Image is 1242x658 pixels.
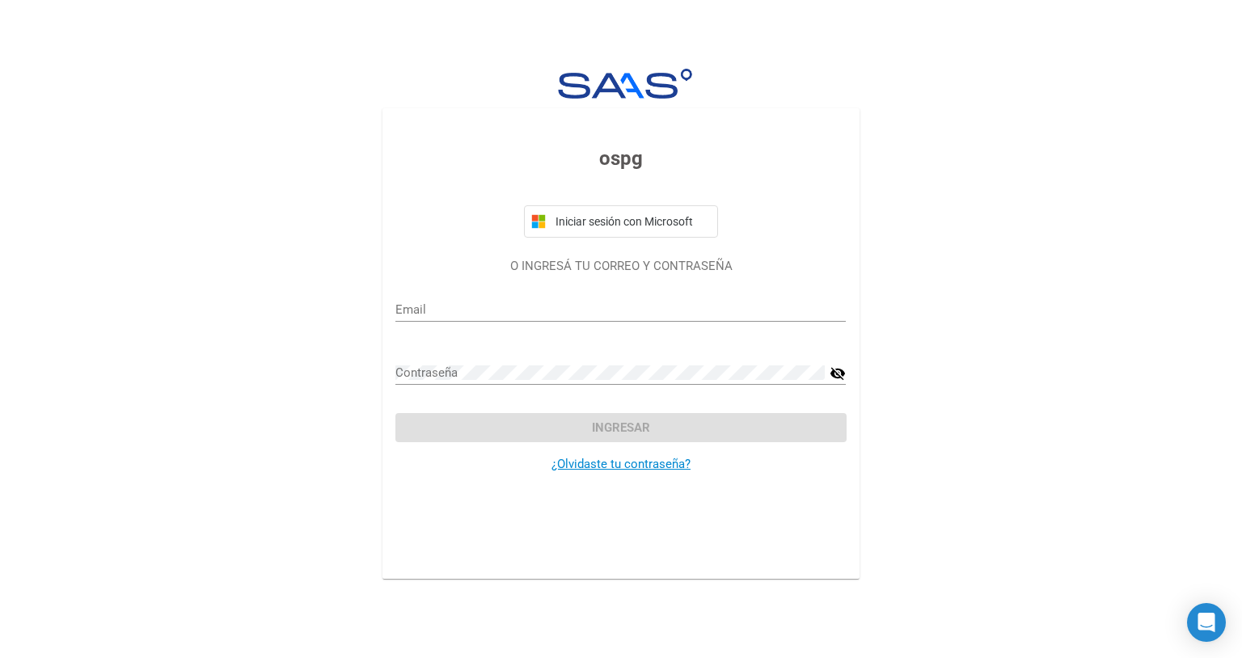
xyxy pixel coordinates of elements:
[551,457,691,471] a: ¿Olvidaste tu contraseña?
[552,215,711,228] span: Iniciar sesión con Microsoft
[395,257,846,276] p: O INGRESÁ TU CORREO Y CONTRASEÑA
[1187,603,1226,642] div: Open Intercom Messenger
[395,144,846,173] h3: ospg
[592,420,650,435] span: Ingresar
[524,205,718,238] button: Iniciar sesión con Microsoft
[830,364,846,383] mat-icon: visibility_off
[395,413,846,442] button: Ingresar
